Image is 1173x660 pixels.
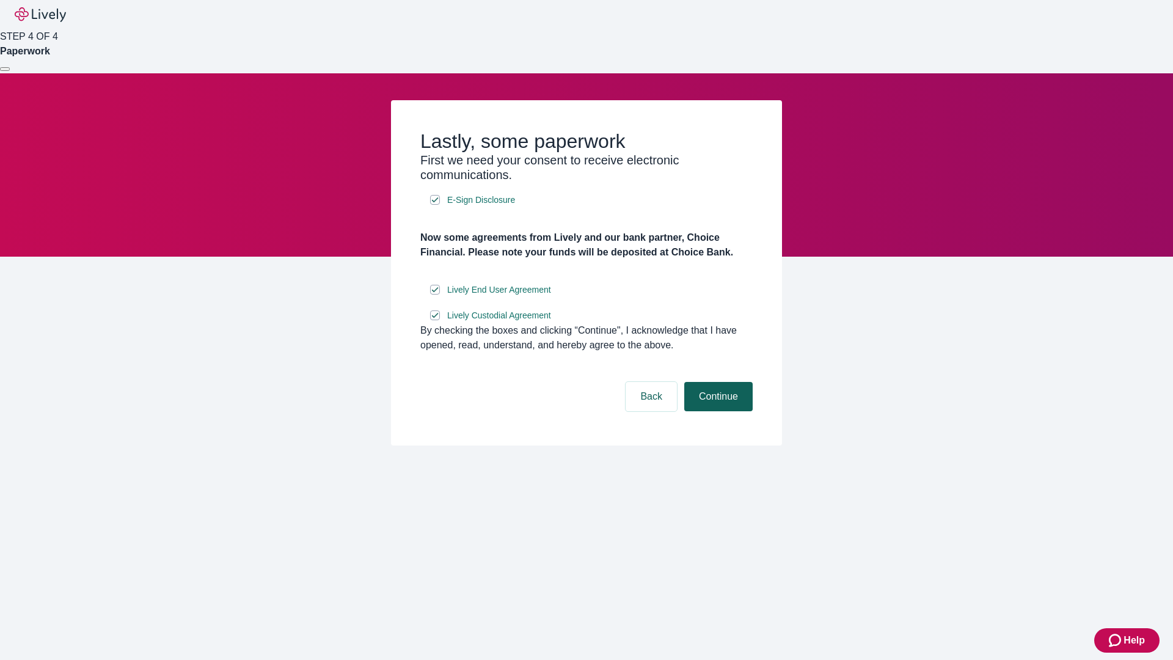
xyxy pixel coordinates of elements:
span: Lively Custodial Agreement [447,309,551,322]
span: E-Sign Disclosure [447,194,515,207]
h3: First we need your consent to receive electronic communications. [420,153,753,182]
img: Lively [15,7,66,22]
svg: Zendesk support icon [1109,633,1124,648]
h2: Lastly, some paperwork [420,130,753,153]
a: e-sign disclosure document [445,193,517,208]
a: e-sign disclosure document [445,282,554,298]
h4: Now some agreements from Lively and our bank partner, Choice Financial. Please note your funds wi... [420,230,753,260]
a: e-sign disclosure document [445,308,554,323]
button: Back [626,382,677,411]
div: By checking the boxes and clicking “Continue", I acknowledge that I have opened, read, understand... [420,323,753,353]
button: Continue [684,382,753,411]
span: Lively End User Agreement [447,284,551,296]
span: Help [1124,633,1145,648]
button: Zendesk support iconHelp [1094,628,1160,653]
